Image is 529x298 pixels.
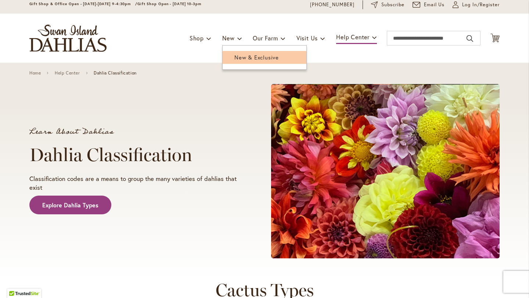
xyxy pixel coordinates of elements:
span: Gift Shop Open - [DATE] 10-3pm [137,1,201,6]
a: Email Us [413,1,445,8]
span: Shop [190,34,204,42]
a: Home [29,70,41,76]
p: Classification codes are a means to group the many varieties of dahlias that exist [29,174,243,192]
a: Log In/Register [453,1,500,8]
span: Visit Us [296,34,318,42]
a: Help Center [55,70,80,76]
span: New [222,34,234,42]
span: Dahlia Classification [94,70,137,76]
a: store logo [29,25,107,52]
h1: Dahlia Classification [29,144,243,166]
span: Email Us [424,1,445,8]
p: Learn About Dahlias [29,128,243,135]
span: Our Farm [253,34,278,42]
a: [PHONE_NUMBER] [310,1,355,8]
a: Explore Dahlia Types [29,196,111,215]
span: Explore Dahlia Types [42,201,98,210]
span: Help Center [336,33,370,41]
span: Gift Shop & Office Open - [DATE]-[DATE] 9-4:30pm / [29,1,137,6]
span: Subscribe [381,1,404,8]
span: Log In/Register [462,1,500,8]
span: New & Exclusive [234,54,279,61]
a: Subscribe [371,1,404,8]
